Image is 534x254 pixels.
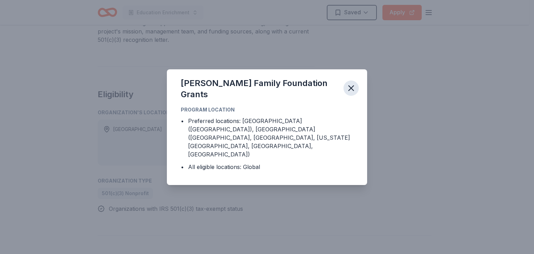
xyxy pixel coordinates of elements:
[188,163,260,171] div: All eligible locations: Global
[181,117,184,125] div: •
[181,106,353,114] div: Program Location
[181,163,184,171] div: •
[181,78,338,100] div: [PERSON_NAME] Family Foundation Grants
[188,117,353,159] div: Preferred locations: [GEOGRAPHIC_DATA] ([GEOGRAPHIC_DATA]), [GEOGRAPHIC_DATA] ([GEOGRAPHIC_DATA],...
